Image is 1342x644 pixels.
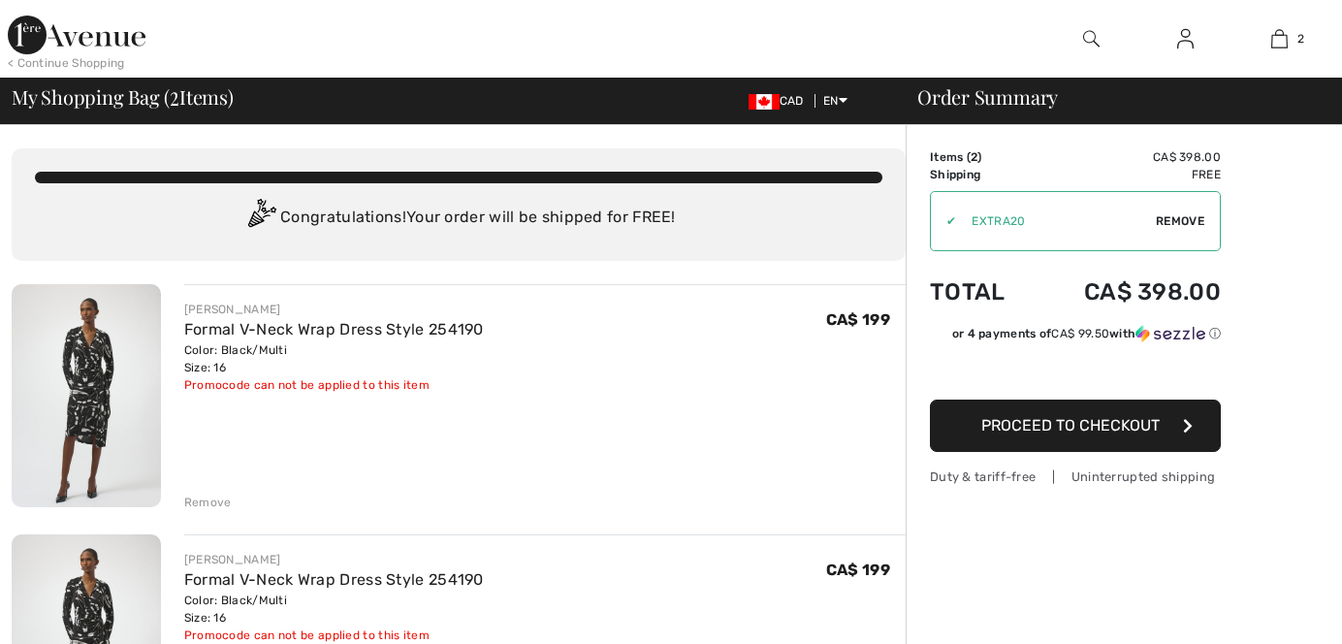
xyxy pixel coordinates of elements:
[749,94,812,108] span: CAD
[930,349,1221,393] iframe: PayPal-paypal
[12,87,234,107] span: My Shopping Bag ( Items)
[930,148,1033,166] td: Items ( )
[184,592,484,627] div: Color: Black/Multi Size: 16
[956,192,1156,250] input: Promo code
[1177,27,1194,50] img: My Info
[241,199,280,238] img: Congratulation2.svg
[952,325,1221,342] div: or 4 payments of with
[1083,27,1100,50] img: search the website
[1033,166,1221,183] td: Free
[1233,27,1326,50] a: 2
[184,570,484,589] a: Formal V-Neck Wrap Dress Style 254190
[930,467,1221,486] div: Duty & tariff-free | Uninterrupted shipping
[1156,212,1204,230] span: Remove
[1162,27,1209,51] a: Sign In
[8,16,145,54] img: 1ère Avenue
[971,150,977,164] span: 2
[12,284,161,507] img: Formal V-Neck Wrap Dress Style 254190
[184,494,232,511] div: Remove
[930,259,1033,325] td: Total
[1051,327,1109,340] span: CA$ 99.50
[1297,30,1304,48] span: 2
[930,325,1221,349] div: or 4 payments ofCA$ 99.50withSezzle Click to learn more about Sezzle
[184,320,484,338] a: Formal V-Neck Wrap Dress Style 254190
[184,376,484,394] div: Promocode can not be applied to this item
[1033,259,1221,325] td: CA$ 398.00
[981,416,1160,435] span: Proceed to Checkout
[749,94,780,110] img: Canadian Dollar
[1218,586,1323,634] iframe: Opens a widget where you can find more information
[1135,325,1205,342] img: Sezzle
[184,341,484,376] div: Color: Black/Multi Size: 16
[1271,27,1288,50] img: My Bag
[930,166,1033,183] td: Shipping
[894,87,1330,107] div: Order Summary
[8,54,125,72] div: < Continue Shopping
[184,627,484,644] div: Promocode can not be applied to this item
[1033,148,1221,166] td: CA$ 398.00
[35,199,882,238] div: Congratulations! Your order will be shipped for FREE!
[170,82,179,108] span: 2
[931,212,956,230] div: ✔
[184,301,484,318] div: [PERSON_NAME]
[823,94,847,108] span: EN
[826,561,890,579] span: CA$ 199
[930,400,1221,452] button: Proceed to Checkout
[184,551,484,568] div: [PERSON_NAME]
[826,310,890,329] span: CA$ 199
